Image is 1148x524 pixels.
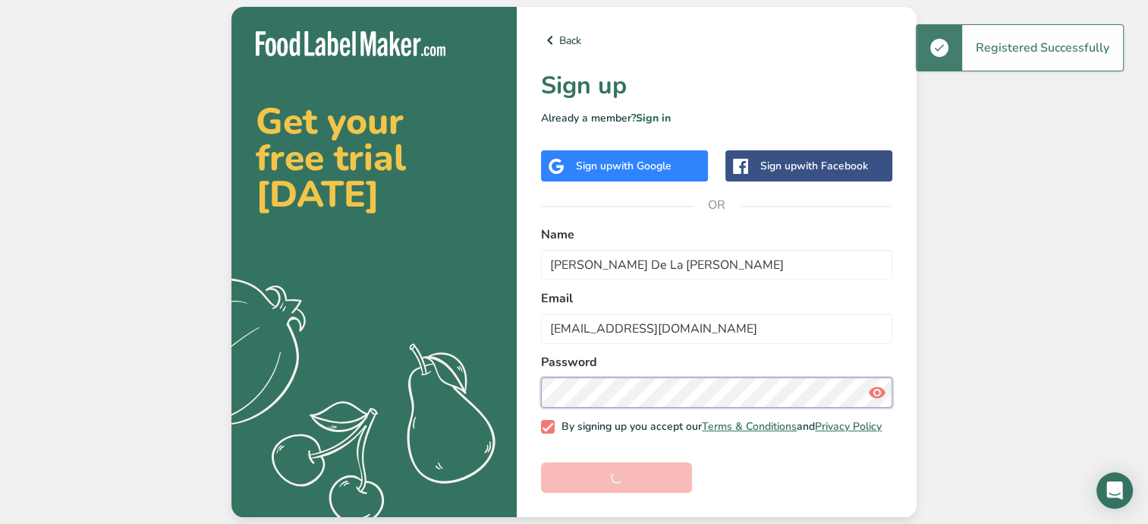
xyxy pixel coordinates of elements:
[541,289,892,308] label: Email
[702,419,797,434] a: Terms & Conditions
[694,182,740,228] span: OR
[636,111,671,125] a: Sign in
[541,353,892,371] label: Password
[541,110,892,126] p: Already a member?
[555,420,882,434] span: By signing up you accept our and
[256,103,492,213] h2: Get your free trial [DATE]
[962,25,1123,71] div: Registered Successfully
[797,159,868,173] span: with Facebook
[541,31,892,49] a: Back
[612,159,672,173] span: with Google
[541,250,892,280] input: John Doe
[256,31,445,56] img: Food Label Maker
[541,68,892,104] h1: Sign up
[1096,472,1133,509] div: Open Intercom Messenger
[760,158,868,174] div: Sign up
[576,158,672,174] div: Sign up
[815,419,882,434] a: Privacy Policy
[541,314,892,344] input: email@example.com
[541,226,892,244] label: Name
